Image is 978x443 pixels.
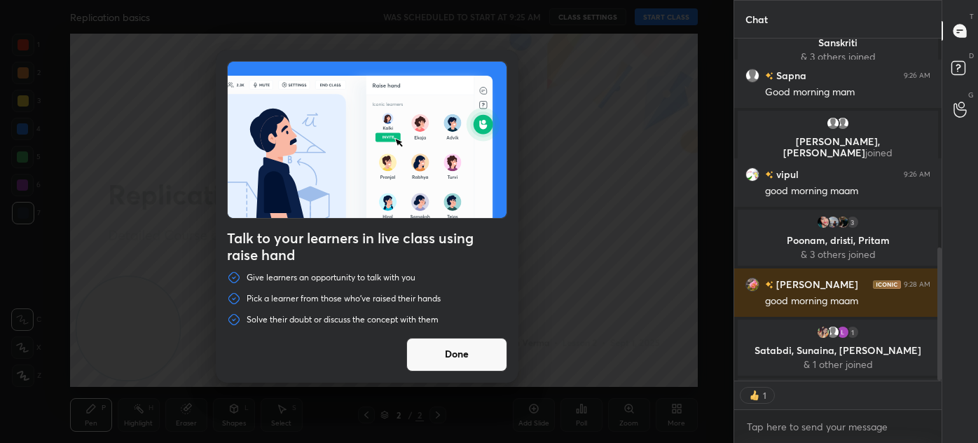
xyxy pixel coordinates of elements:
p: Solve their doubt or discuss the concept with them [247,314,439,325]
div: grid [734,39,942,381]
div: 3 [846,215,860,229]
p: D [969,50,974,61]
h6: Sapna [773,68,806,83]
p: T [970,11,974,22]
img: default.png [836,116,850,130]
img: iconic-dark.1390631f.png [873,280,901,289]
img: no-rating-badge.077c3623.svg [765,72,773,80]
img: default.png [826,116,840,130]
p: Give learners an opportunity to talk with you [247,272,415,283]
div: 9:26 AM [904,170,930,179]
img: thumbs_up.png [748,388,762,402]
h4: Talk to your learners in live class using raise hand [227,230,507,264]
img: no-rating-badge.077c3623.svg [765,281,773,289]
img: default.png [826,325,840,339]
h6: [PERSON_NAME] [773,277,858,292]
p: Poonam, dristi, Pritam [746,235,930,246]
img: no-rating-badge.077c3623.svg [765,171,773,179]
div: good morning maam [765,184,930,198]
img: 3 [836,325,850,339]
img: 0588dbee2e774b27ba36142efd43ebe8.jpg [745,168,759,182]
img: ccfa15e1ff884e139c6a31cbe539487b.jpg [836,215,850,229]
img: 76337e93cbc8471eb0fd64943ad6aa66.jpg [816,325,830,339]
p: Pick a learner from those who've raised their hands [247,293,441,304]
img: 3 [745,278,759,292]
p: [PERSON_NAME], [PERSON_NAME] [746,136,930,158]
span: joined [865,146,893,159]
div: 9:28 AM [904,280,930,289]
div: good morning maam [765,294,930,308]
img: default.png [745,69,759,83]
p: & 1 other joined [746,359,930,370]
div: 1 [846,325,860,339]
div: 9:26 AM [904,71,930,80]
img: af3d589b70d7489a96cc71144134c845.jpg [816,215,830,229]
img: 3 [826,215,840,229]
div: Good morning mam [765,86,930,100]
p: Chat [734,1,779,38]
h6: vipul [773,167,799,182]
p: & 3 others joined [746,51,930,62]
p: G [968,90,974,100]
button: Done [406,338,507,372]
p: & 3 others joined [746,249,930,260]
div: 1 [762,390,767,401]
p: [DEMOGRAPHIC_DATA], Sakshi, Sanskriti [746,26,930,48]
p: Satabdi, Sunaina, [PERSON_NAME] [746,345,930,356]
img: preRahAdop.42c3ea74.svg [228,62,507,218]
